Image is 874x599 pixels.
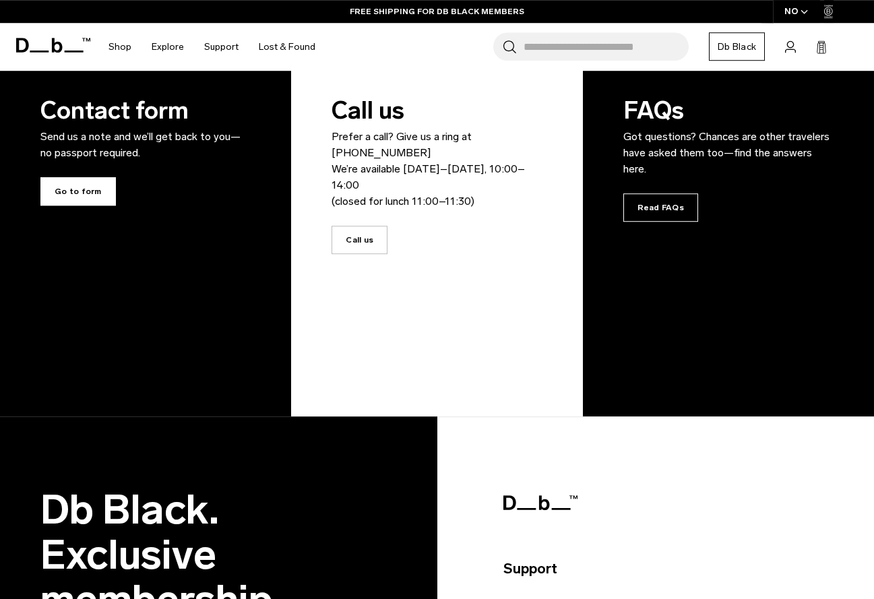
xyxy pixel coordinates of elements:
a: Shop [108,23,131,71]
nav: Main Navigation [98,23,325,71]
p: Prefer a call? Give us a ring at [PHONE_NUMBER] We’re available [DATE]–[DATE], 10:00–14:00 (close... [332,129,542,210]
span: Go to form [40,177,116,206]
h3: Call us [332,92,542,210]
a: Explore [152,23,184,71]
span: Read FAQs [623,193,698,222]
a: FAQsGot questions? Chances are other travelers have asked them too—find the answers here. Read FAQs [583,52,874,416]
h3: FAQs [623,92,834,177]
p: Got questions? Chances are other travelers have asked them too—find the answers here. [623,129,834,177]
a: Support [204,23,239,71]
a: FREE SHIPPING FOR DB BLACK MEMBERS [350,5,524,18]
p: Support [503,558,834,579]
h3: Contact form [40,92,251,161]
span: Call us [332,226,387,254]
a: Lost & Found [259,23,315,71]
a: Call usPrefer a call? Give us a ring at [PHONE_NUMBER]We’re available [DATE]–[DATE], 10:00–14:00(... [291,52,582,416]
p: Send us a note and we’ll get back to you—no passport required. [40,129,251,161]
a: Db Black [709,32,765,61]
